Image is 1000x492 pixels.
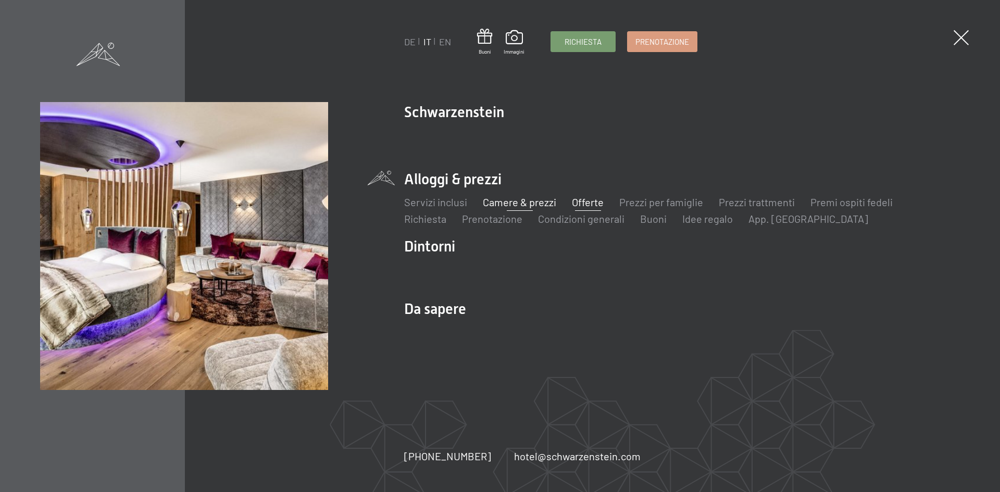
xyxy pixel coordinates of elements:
[477,29,492,55] a: Buoni
[404,196,467,208] a: Servizi inclusi
[477,48,492,55] span: Buoni
[619,196,703,208] a: Prezzi per famiglie
[572,196,604,208] a: Offerte
[514,449,641,463] a: hotel@schwarzenstein.com
[483,196,556,208] a: Camere & prezzi
[423,36,431,47] a: IT
[538,212,624,225] a: Condizioni generali
[404,449,491,463] a: [PHONE_NUMBER]
[551,32,615,52] a: Richiesta
[628,32,697,52] a: Prenotazione
[504,30,524,55] a: Immagini
[439,36,451,47] a: EN
[748,212,868,225] a: App. [GEOGRAPHIC_DATA]
[565,36,602,47] span: Richiesta
[719,196,795,208] a: Prezzi trattmenti
[640,212,667,225] a: Buoni
[810,196,893,208] a: Premi ospiti fedeli
[404,36,416,47] a: DE
[404,450,491,462] span: [PHONE_NUMBER]
[404,212,446,225] a: Richiesta
[635,36,689,47] span: Prenotazione
[682,212,733,225] a: Idee regalo
[504,48,524,55] span: Immagini
[462,212,522,225] a: Prenotazione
